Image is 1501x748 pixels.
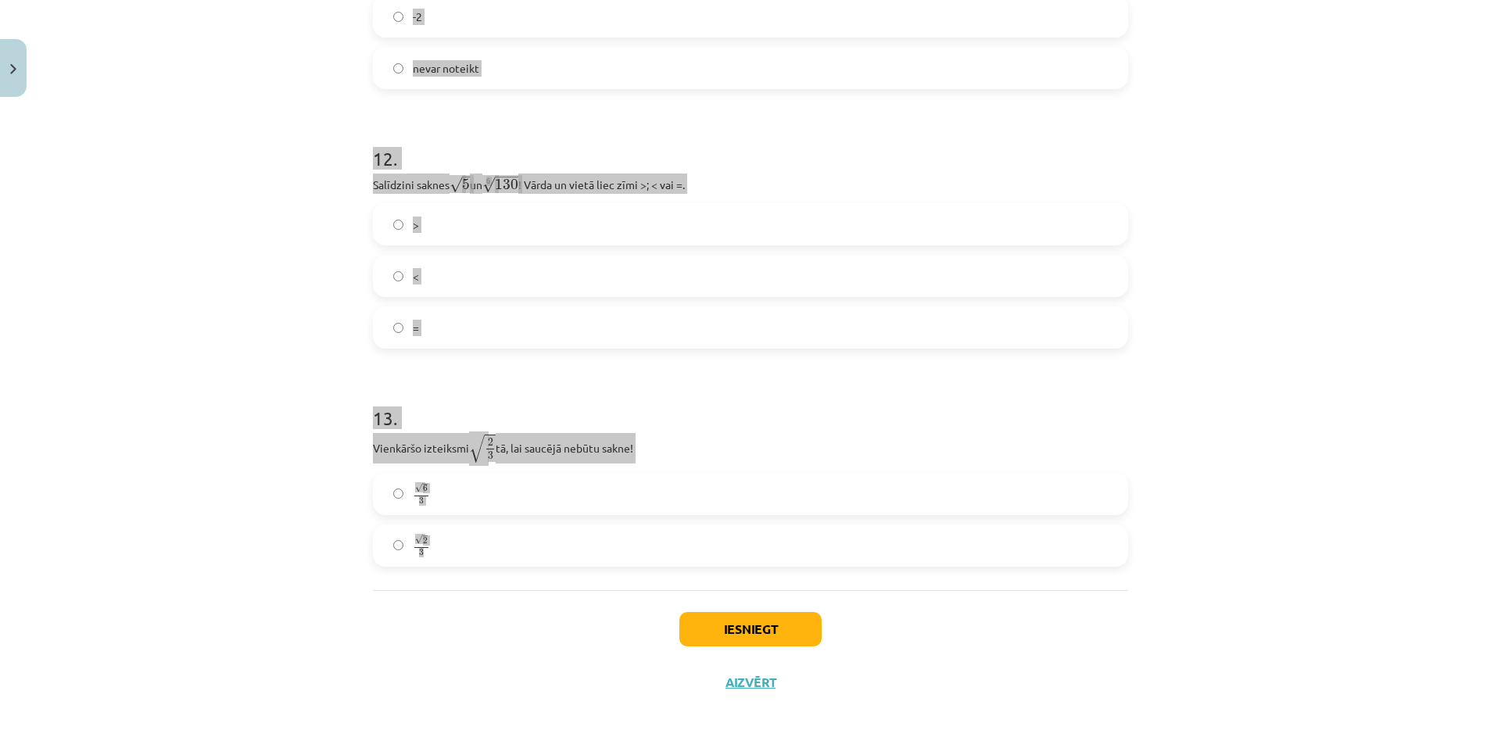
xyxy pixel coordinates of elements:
[488,452,493,460] span: 3
[413,9,422,25] span: -2
[462,179,470,190] span: 5
[393,63,403,73] input: nevar noteikt
[413,217,419,233] span: >
[450,177,462,193] span: √
[482,177,495,193] span: √
[419,498,424,505] span: 3
[393,12,403,22] input: -2
[10,64,16,74] img: icon-close-lesson-0947bae3869378f0d4975bcd49f059093ad1ed9edebbc8119c70593378902aed.svg
[423,485,428,492] span: 6
[373,433,1128,463] p: Vienkāršo izteiksmi tā, lai saucējā nebūtu sakne!
[423,537,428,544] span: 2
[373,174,1128,194] p: Salīdzini saknes un ! Vārda un vietā liec zīmi >; < vai =.
[413,320,419,336] span: =
[679,612,822,646] button: Iesniegt
[393,220,403,230] input: >
[393,271,403,281] input: <
[488,438,493,446] span: 2
[393,323,403,333] input: =
[469,435,485,463] span: √
[415,535,423,545] span: √
[373,120,1128,169] h1: 12 .
[413,268,419,285] span: <
[721,675,780,690] button: Aizvērt
[373,380,1128,428] h1: 13 .
[419,549,424,557] span: 3
[415,484,423,493] span: √
[495,179,518,190] span: 130
[413,60,479,77] span: nevar noteikt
